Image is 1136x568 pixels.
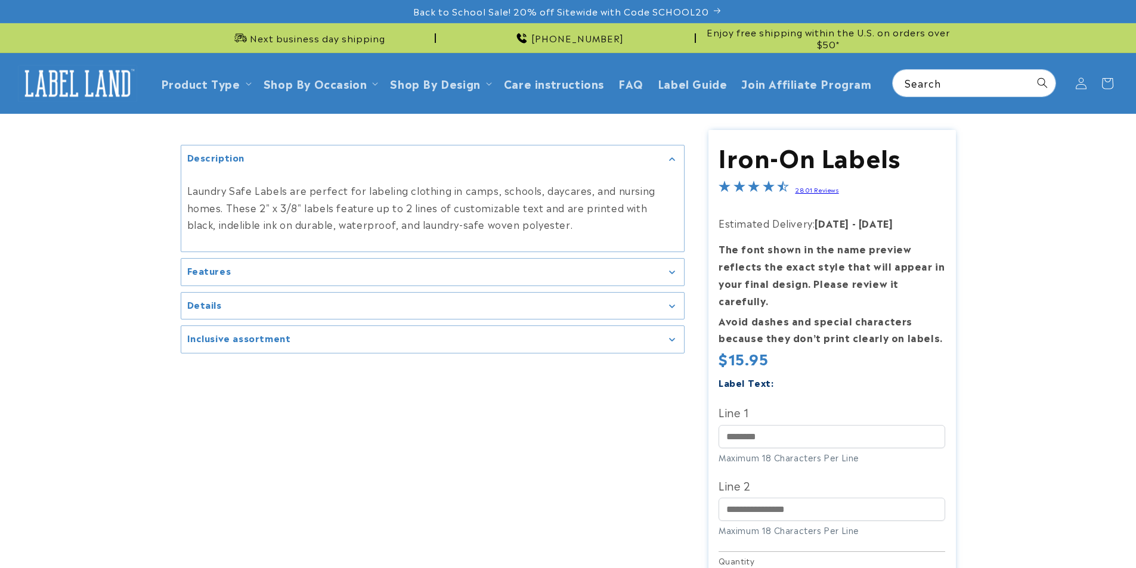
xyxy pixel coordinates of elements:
[719,451,945,464] div: Maximum 18 Characters Per Line
[187,332,291,344] h2: Inclusive assortment
[256,69,383,97] summary: Shop By Occasion
[14,60,142,106] a: Label Land
[701,23,956,52] div: Announcement
[859,216,893,230] strong: [DATE]
[413,5,709,17] span: Back to School Sale! 20% off Sitewide with Code SCHOOL20
[734,69,878,97] a: Join Affiliate Program
[441,23,696,52] div: Announcement
[658,76,728,90] span: Label Guide
[719,524,945,536] div: Maximum 18 Characters Per Line
[719,402,945,421] label: Line 1
[161,75,240,91] a: Product Type
[531,32,624,44] span: [PHONE_NUMBER]
[795,185,838,194] a: 2801 Reviews
[187,299,222,311] h2: Details
[719,182,789,196] span: 4.5-star overall rating
[390,75,480,91] a: Shop By Design
[815,216,849,230] strong: [DATE]
[181,145,684,172] summary: Description
[618,76,643,90] span: FAQ
[187,151,245,163] h2: Description
[154,69,256,97] summary: Product Type
[187,182,678,233] p: Laundry Safe Labels are perfect for labeling clothing in camps, schools, daycares, and nursing ho...
[719,314,943,345] strong: Avoid dashes and special characters because they don’t print clearly on labels.
[181,259,684,285] summary: Features
[719,349,769,368] span: $15.95
[719,476,945,495] label: Line 2
[497,69,611,97] a: Care instructions
[651,69,735,97] a: Label Guide
[611,69,651,97] a: FAQ
[1029,70,1055,96] button: Search
[852,216,856,230] strong: -
[181,145,685,353] media-gallery: Gallery Viewer
[719,141,945,172] h1: Iron-On Labels
[18,65,137,102] img: Label Land
[719,375,774,389] label: Label Text:
[719,555,756,567] legend: Quantity
[250,32,385,44] span: Next business day shipping
[181,23,436,52] div: Announcement
[181,326,684,353] summary: Inclusive assortment
[181,293,684,319] summary: Details
[719,241,945,307] strong: The font shown in the name preview reflects the exact style that will appear in your final design...
[383,69,496,97] summary: Shop By Design
[504,76,604,90] span: Care instructions
[701,26,956,49] span: Enjoy free shipping within the U.S. on orders over $50*
[187,265,231,277] h2: Features
[741,76,871,90] span: Join Affiliate Program
[264,76,367,90] span: Shop By Occasion
[719,215,945,232] p: Estimated Delivery:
